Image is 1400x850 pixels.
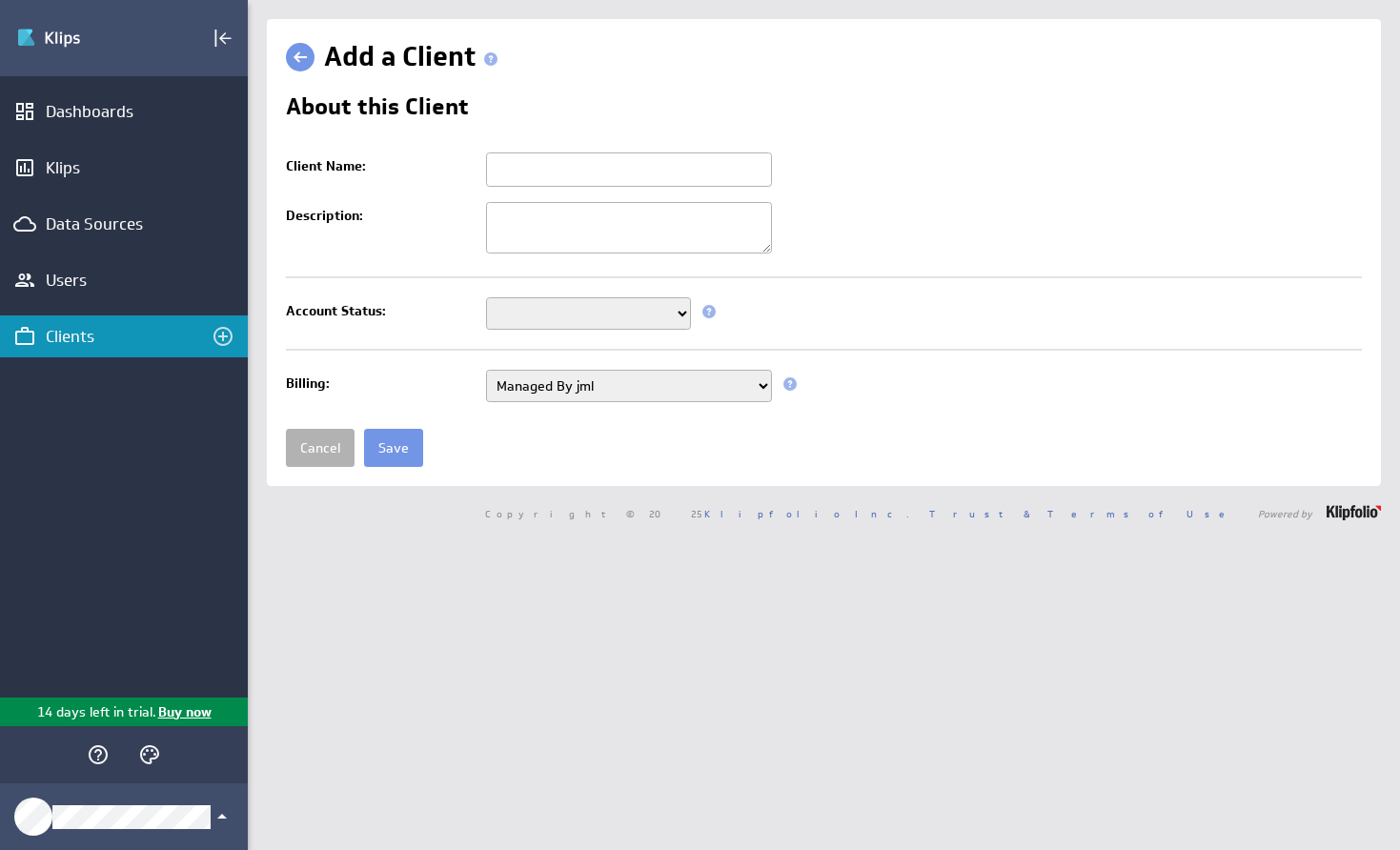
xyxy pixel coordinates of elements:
a: Cancel [286,429,355,467]
div: Clients [46,326,202,347]
label: Account Status: [286,302,386,319]
span: Powered by [1258,509,1312,518]
span: Copyright © 2025 [485,509,909,518]
h1: Add a Client [324,38,505,76]
div: Users [46,270,202,291]
div: Themes [133,739,166,771]
div: Collapse [207,22,239,54]
label: Billing: [286,374,330,392]
div: Klips [46,157,202,178]
a: Trust & Terms of Use [929,507,1238,520]
div: Create a client [207,320,239,353]
div: Dashboards [46,101,202,122]
h2: About this Client [286,95,469,126]
div: Help [82,739,114,771]
a: Klipfolio Inc. [704,507,909,520]
input: Save [364,429,423,467]
label: Description: [286,207,363,224]
svg: Themes [138,743,161,766]
div: Data Sources [46,213,202,234]
label: Client Name: [286,157,366,174]
div: Go to Dashboards [16,23,150,53]
img: Klipfolio klips logo [16,23,150,53]
img: logo-footer.png [1327,505,1381,520]
p: 14 days left in trial. [37,702,156,722]
p: Buy now [156,702,212,722]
